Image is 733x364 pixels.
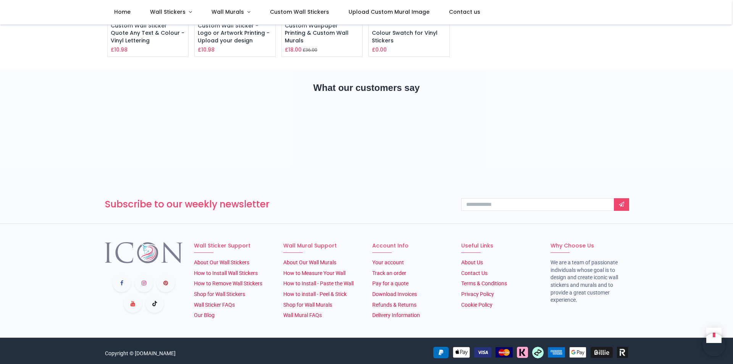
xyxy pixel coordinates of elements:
a: Terms & Conditions [461,280,507,286]
a: Refunds & Returns [372,302,417,308]
a: How to install - Peel & Stick [283,291,347,297]
img: Revolut Pay [617,347,628,358]
h6: £ [372,46,387,53]
a: How to Remove Wall Stickers [194,280,262,286]
a: About Us​ [461,259,483,265]
li: We are a team of passionate individuals whose goal is to design and create iconic wall stickers a... [551,259,628,304]
img: Apple Pay [453,347,470,358]
a: Delivery Information [372,312,420,318]
h6: Account Info [372,242,450,250]
img: American Express [548,347,565,358]
a: Wall Mural FAQs [283,312,322,318]
h6: Custom Wall Sticker - Logo or Artwork Printing - Upload your design [198,22,272,45]
a: Colour Swatch for Vinyl Stickers [372,29,438,44]
a: Wall Sticker FAQs [194,302,235,308]
iframe: Brevo live chat [702,333,725,356]
span: Custom Wall Stickers [270,8,329,16]
h6: Wall Mural Support [283,242,361,250]
span: 10.98 [114,46,128,53]
img: VISA [474,347,491,358]
span: 36.00 [305,47,317,53]
span: Home [114,8,131,16]
a: Pay for a quote [372,280,408,286]
img: PayPal [433,347,449,358]
a: Custom Wallpaper Printing & Custom Wall Murals [285,22,349,44]
h6: £ [111,46,128,53]
img: MasterCard [496,347,513,358]
h6: £ [285,46,302,53]
span: Wall Stickers [150,8,186,16]
h6: £ [198,46,215,53]
img: Afterpay Clearpay [532,347,544,358]
a: Shop for Wall Stickers [194,291,245,297]
a: How to Install - Paste the Wall [283,280,354,286]
a: Shop for Wall Murals [283,302,332,308]
a: Copyright © [DOMAIN_NAME] [105,350,176,356]
small: £ [303,47,317,53]
span: 18.00 [288,46,302,53]
img: Billie [591,347,613,358]
span: Wall Murals [212,8,244,16]
a: How to Measure Your Wall [283,270,346,276]
a: How to Install Wall Stickers [194,270,258,276]
span: 0.00 [375,46,387,53]
a: Download Invoices [372,291,417,297]
h3: Subscribe to our weekly newsletter [105,198,450,211]
h2: What our customers say [105,81,628,94]
h6: Wall Sticker Support [194,242,271,250]
h6: Why Choose Us [551,242,628,250]
a: Our Blog [194,312,215,318]
a: Track an order [372,270,406,276]
a: Custom Wall Sticker Quote Any Text & Colour - Vinyl Lettering [111,22,184,44]
span: Upload Custom Mural Image [349,8,429,16]
a: About Our Wall Stickers [194,259,249,265]
a: Cookie Policy [461,302,492,308]
a: Custom Wall Sticker - Logo or Artwork Printing - Upload your design [198,22,270,44]
h6: Custom Wall Sticker Quote Any Text & Colour - Vinyl Lettering [111,22,185,45]
h6: Colour Swatch for Vinyl Stickers [372,29,446,44]
a: Your account [372,259,404,265]
h6: Useful Links [461,242,539,250]
iframe: Customer reviews powered by Trustpilot [105,108,628,161]
span: Contact us [449,8,480,16]
img: Klarna [517,347,528,358]
a: About Our Wall Murals [283,259,336,265]
img: Google Pay [569,347,586,358]
a: Privacy Policy [461,291,494,297]
span: 10.98 [201,46,215,53]
a: Contact Us [461,270,488,276]
h6: Custom Wallpaper Printing & Custom Wall Murals [285,22,359,45]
